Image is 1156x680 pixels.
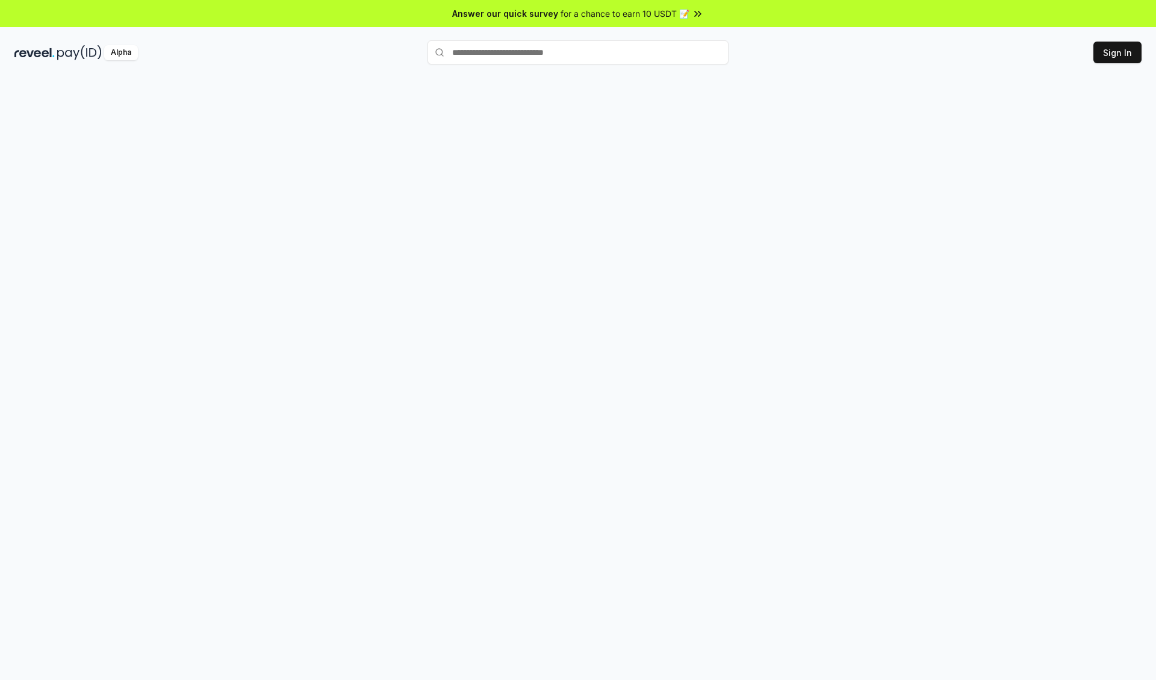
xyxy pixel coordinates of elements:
span: for a chance to earn 10 USDT 📝 [561,7,689,20]
span: Answer our quick survey [452,7,558,20]
img: pay_id [57,45,102,60]
div: Alpha [104,45,138,60]
img: reveel_dark [14,45,55,60]
button: Sign In [1093,42,1142,63]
